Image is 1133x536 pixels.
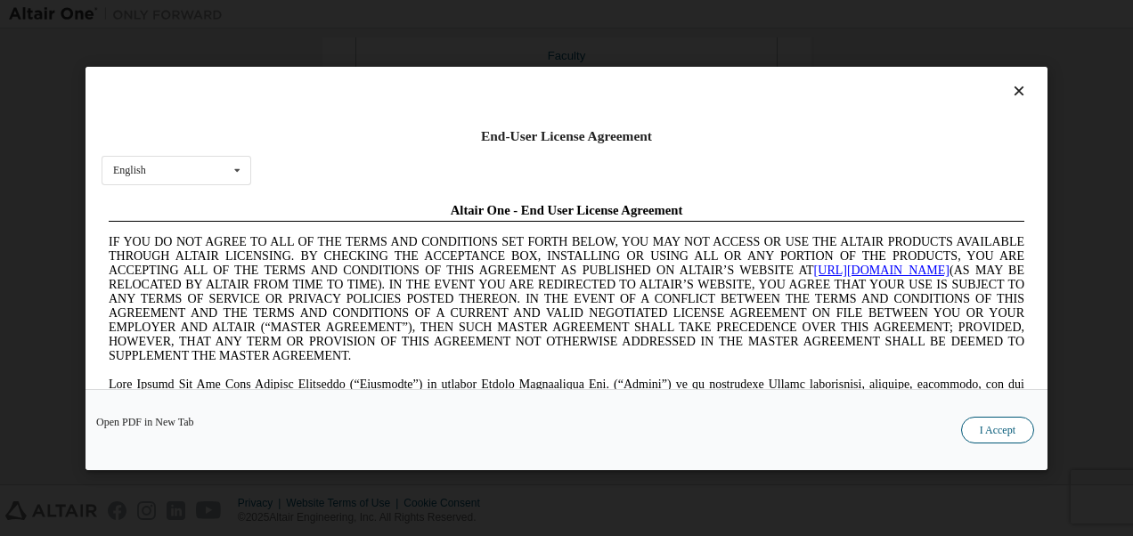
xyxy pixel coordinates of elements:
div: English [113,165,146,175]
span: Altair One - End User License Agreement [349,7,582,21]
button: I Accept [961,416,1034,443]
a: [URL][DOMAIN_NAME] [713,68,848,81]
div: End-User License Agreement [102,127,1031,145]
a: Open PDF in New Tab [96,416,194,426]
span: IF YOU DO NOT AGREE TO ALL OF THE TERMS AND CONDITIONS SET FORTH BELOW, YOU MAY NOT ACCESS OR USE... [7,39,923,166]
span: Lore Ipsumd Sit Ame Cons Adipisc Elitseddo (“Eiusmodte”) in utlabor Etdolo Magnaaliqua Eni. (“Adm... [7,182,923,309]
